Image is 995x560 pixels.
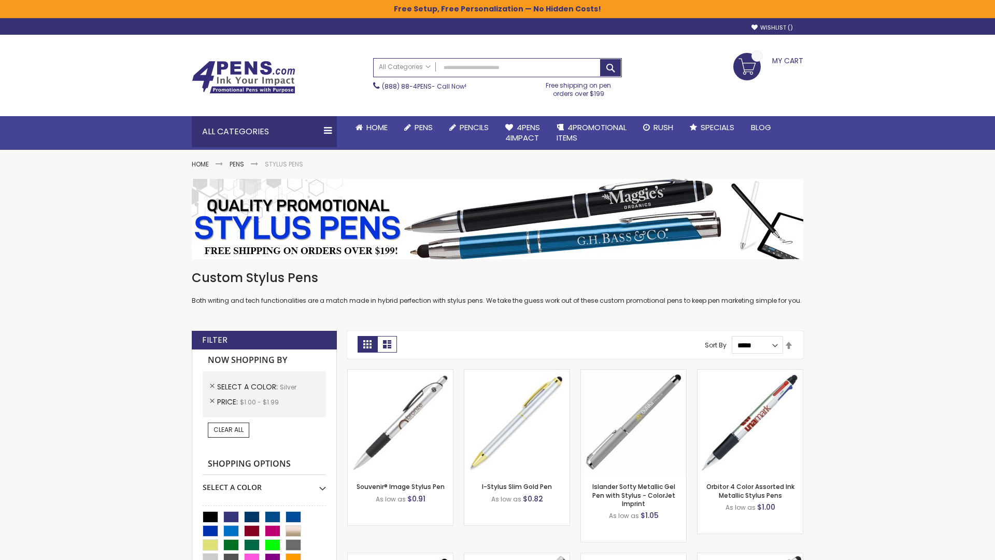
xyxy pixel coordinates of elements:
[581,370,686,475] img: Islander Softy Metallic Gel Pen with Stylus - ColorJet Imprint-Silver
[641,510,659,521] span: $1.05
[751,122,771,133] span: Blog
[202,334,228,346] strong: Filter
[592,482,675,508] a: Islander Softy Metallic Gel Pen with Stylus - ColorJet Imprint
[357,482,445,491] a: Souvenir® Image Stylus Pen
[557,122,627,143] span: 4PROMOTIONAL ITEMS
[192,179,803,259] img: Stylus Pens
[743,116,779,139] a: Blog
[192,116,337,147] div: All Categories
[217,382,280,392] span: Select A Color
[609,511,639,520] span: As low as
[497,116,548,150] a: 4Pens4impact
[460,122,489,133] span: Pencils
[280,383,296,391] span: Silver
[751,24,793,32] a: Wishlist
[491,495,521,503] span: As low as
[705,341,727,349] label: Sort By
[192,270,803,286] h1: Custom Stylus Pens
[726,503,756,512] span: As low as
[348,370,453,475] img: Souvenir® Image Stylus Pen-Silver
[214,425,244,434] span: Clear All
[464,369,570,378] a: I-Stylus-Slim-Gold-Silver
[192,61,295,94] img: 4Pens Custom Pens and Promotional Products
[192,270,803,305] div: Both writing and tech functionalities are a match made in hybrid perfection with stylus pens. We ...
[635,116,681,139] a: Rush
[757,502,775,512] span: $1.00
[203,475,326,493] div: Select A Color
[535,77,622,98] div: Free shipping on pen orders over $199
[203,453,326,475] strong: Shopping Options
[396,116,441,139] a: Pens
[217,397,240,407] span: Price
[379,63,431,71] span: All Categories
[366,122,388,133] span: Home
[348,369,453,378] a: Souvenir® Image Stylus Pen-Silver
[407,494,425,504] span: $0.91
[347,116,396,139] a: Home
[548,116,635,150] a: 4PROMOTIONALITEMS
[482,482,552,491] a: I-Stylus Slim Gold Pen
[230,160,244,169] a: Pens
[653,122,673,133] span: Rush
[208,423,249,437] a: Clear All
[681,116,743,139] a: Specials
[441,116,497,139] a: Pencils
[464,370,570,475] img: I-Stylus-Slim-Gold-Silver
[376,495,406,503] span: As low as
[698,369,803,378] a: Orbitor 4 Color Assorted Ink Metallic Stylus Pens-Silver
[382,82,432,91] a: (888) 88-4PENS
[706,482,794,499] a: Orbitor 4 Color Assorted Ink Metallic Stylus Pens
[358,336,377,353] strong: Grid
[203,349,326,371] strong: Now Shopping by
[701,122,734,133] span: Specials
[581,369,686,378] a: Islander Softy Metallic Gel Pen with Stylus - ColorJet Imprint-Silver
[265,160,303,169] strong: Stylus Pens
[382,82,466,91] span: - Call Now!
[374,59,436,76] a: All Categories
[192,160,209,169] a: Home
[523,494,543,504] span: $0.82
[240,398,279,407] span: $1.00 - $1.99
[698,370,803,475] img: Orbitor 4 Color Assorted Ink Metallic Stylus Pens-Silver
[505,122,540,143] span: 4Pens 4impact
[415,122,433,133] span: Pens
